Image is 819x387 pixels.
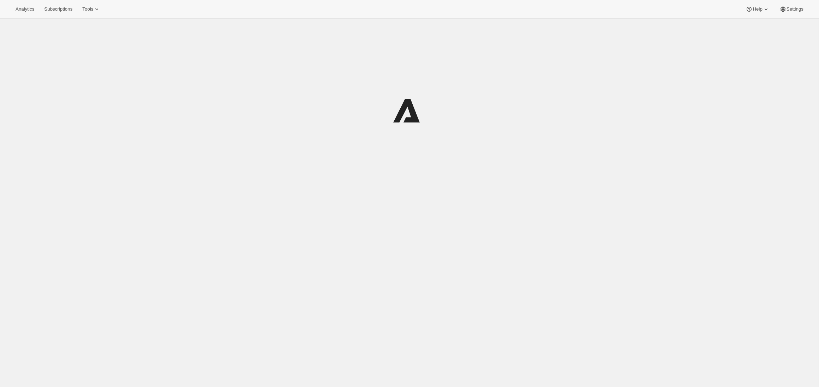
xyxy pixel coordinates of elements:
[40,4,77,14] button: Subscriptions
[82,6,93,12] span: Tools
[11,4,38,14] button: Analytics
[775,4,808,14] button: Settings
[44,6,72,12] span: Subscriptions
[753,6,762,12] span: Help
[78,4,104,14] button: Tools
[16,6,34,12] span: Analytics
[741,4,773,14] button: Help
[787,6,803,12] span: Settings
